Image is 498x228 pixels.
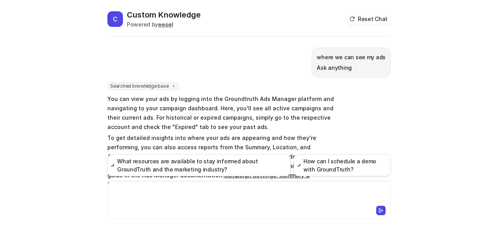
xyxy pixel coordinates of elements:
[107,82,179,90] span: Searched knowledge base
[347,13,391,25] button: Reset Chat
[127,20,201,28] div: Powered by
[107,133,335,189] p: To get detailed insights into where your ads are appearing and how they're performing, you can al...
[107,94,335,132] p: You can view your ads by logging into the Groundtruth Ads Manager platform and navigating to your...
[294,154,391,176] button: How can I schedule a demo with GroundTruth?
[127,9,201,20] h2: Custom Knowledge
[317,53,386,62] p: where we can see my ads
[107,11,123,27] span: C
[107,154,291,176] button: What resources are available to stay informed about GroundTruth and the marketing industry?
[317,63,386,72] p: Ask anything
[158,21,173,28] b: eesel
